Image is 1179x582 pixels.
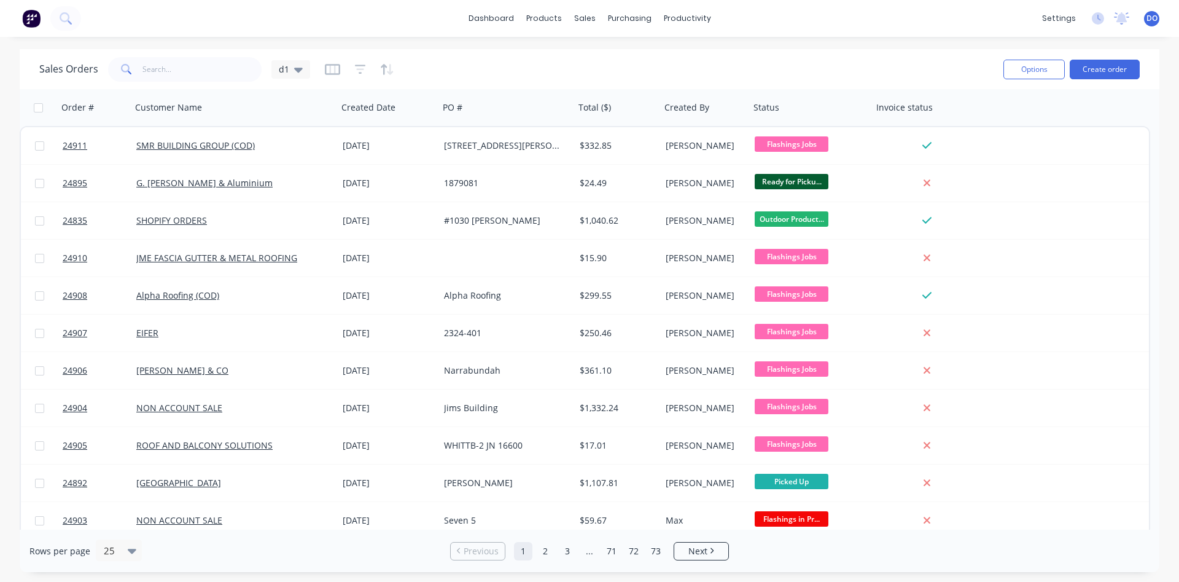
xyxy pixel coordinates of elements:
div: Created By [664,101,709,114]
a: Jump forward [580,542,599,560]
span: 24910 [63,252,87,264]
span: Next [688,545,707,557]
a: Next page [674,545,728,557]
div: [STREET_ADDRESS][PERSON_NAME] [444,140,564,152]
span: 24908 [63,289,87,302]
div: Alpha Roofing [444,289,564,302]
div: [PERSON_NAME] [666,364,741,377]
a: 24895 [63,165,136,202]
span: Flashings Jobs [755,249,828,264]
div: Order # [61,101,94,114]
span: 24906 [63,364,87,377]
a: 24903 [63,502,136,539]
div: [PERSON_NAME] [666,214,741,227]
div: Max [666,514,741,527]
a: Previous page [451,545,505,557]
span: Rows per page [29,545,90,557]
div: $59.67 [580,514,652,527]
div: [PERSON_NAME] [666,327,741,339]
div: [DATE] [343,214,434,227]
a: NON ACCOUNT SALE [136,402,222,414]
div: [DATE] [343,177,434,189]
div: $17.01 [580,439,652,452]
a: Page 73 [647,542,665,560]
input: Search... [142,57,262,82]
a: G. [PERSON_NAME] & Aluminium [136,177,273,189]
div: [PERSON_NAME] [666,177,741,189]
div: $15.90 [580,252,652,264]
div: #1030 [PERSON_NAME] [444,214,564,227]
div: Narrabundah [444,364,564,377]
div: [PERSON_NAME] [666,252,741,264]
div: [PERSON_NAME] [444,477,564,489]
span: Picked Up [755,474,828,489]
div: $1,332.24 [580,402,652,414]
div: Invoice status [876,101,933,114]
div: settings [1036,9,1082,28]
div: [DATE] [343,327,434,339]
div: $250.46 [580,327,652,339]
span: Flashings Jobs [755,324,828,339]
div: [DATE] [343,477,434,489]
div: Total ($) [578,101,611,114]
a: dashboard [462,9,520,28]
span: 24892 [63,477,87,489]
div: $361.10 [580,364,652,377]
div: $299.55 [580,289,652,302]
div: [DATE] [343,402,434,414]
div: Jims Building [444,402,564,414]
span: d1 [279,63,289,76]
div: [DATE] [343,289,434,302]
a: 24908 [63,277,136,314]
a: [GEOGRAPHIC_DATA] [136,477,221,489]
a: SMR BUILDING GROUP (COD) [136,140,255,151]
div: purchasing [602,9,658,28]
div: [PERSON_NAME] [666,289,741,302]
a: Alpha Roofing (COD) [136,289,219,301]
div: 2324-401 [444,327,564,339]
span: Outdoor Product... [755,211,828,227]
div: [PERSON_NAME] [666,140,741,152]
div: sales [568,9,602,28]
img: Factory [22,9,41,28]
span: 24835 [63,214,87,227]
a: 24910 [63,240,136,277]
div: $1,040.62 [580,214,652,227]
div: 1879081 [444,177,564,189]
div: [PERSON_NAME] [666,477,741,489]
span: Flashings Jobs [755,436,828,452]
a: ROOF AND BALCONY SOLUTIONS [136,439,273,451]
span: Flashings Jobs [755,361,828,377]
div: Created Date [341,101,395,114]
a: Page 1 is your current page [514,542,532,560]
span: 24903 [63,514,87,527]
span: 24895 [63,177,87,189]
div: Customer Name [135,101,202,114]
div: productivity [658,9,717,28]
span: 24907 [63,327,87,339]
span: Flashings Jobs [755,136,828,152]
span: Flashings Jobs [755,286,828,302]
a: EIFER [136,327,158,339]
div: $24.49 [580,177,652,189]
div: $332.85 [580,140,652,152]
div: Seven 5 [444,514,564,527]
span: Previous [464,545,499,557]
div: products [520,9,568,28]
a: SHOPIFY ORDERS [136,214,207,226]
a: JME FASCIA GUTTER & METAL ROOFING [136,252,297,264]
a: 24906 [63,352,136,389]
a: 24892 [63,465,136,501]
a: NON ACCOUNT SALE [136,514,222,526]
a: Page 3 [558,542,577,560]
a: Page 2 [536,542,554,560]
div: [PERSON_NAME] [666,402,741,414]
span: Ready for Picku... [755,174,828,189]
button: Options [1003,60,1065,79]
div: [DATE] [343,140,434,152]
span: Flashings in Pr... [755,511,828,527]
a: [PERSON_NAME] & CO [136,364,228,376]
div: [DATE] [343,439,434,452]
h1: Sales Orders [39,63,98,75]
span: 24904 [63,402,87,414]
